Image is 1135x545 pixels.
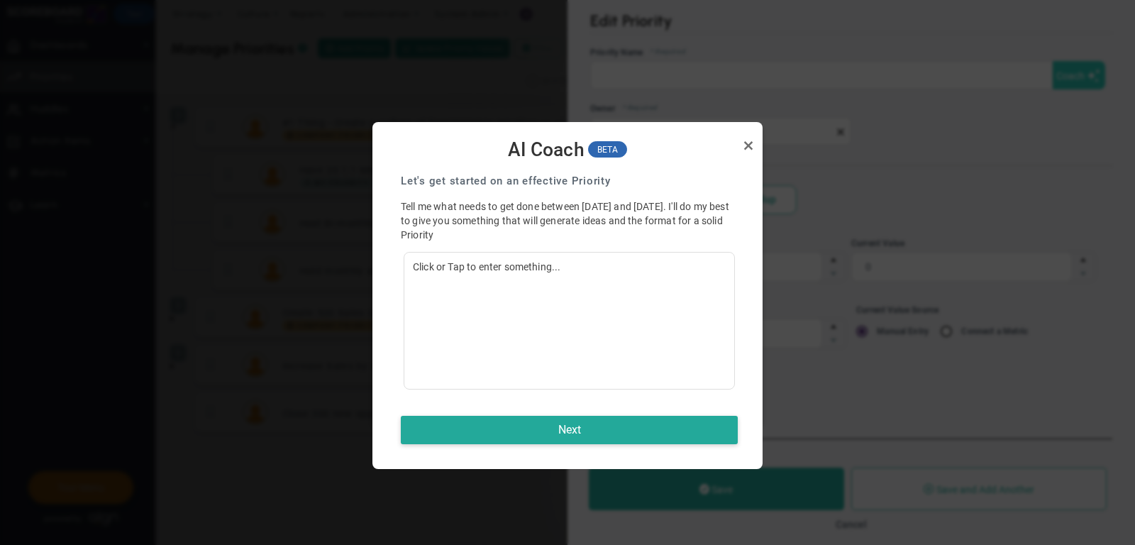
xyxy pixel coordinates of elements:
[401,174,738,189] h3: Let's get started on an effective Priority
[588,141,628,158] span: BETA
[508,138,585,162] span: AI Coach
[401,416,738,444] button: Next
[740,137,757,154] a: Close
[404,252,735,390] div: Click or Tap to enter something...
[401,199,738,242] p: Tell me what needs to get done between [DATE] and [DATE]. I'll do my best to give you something t...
